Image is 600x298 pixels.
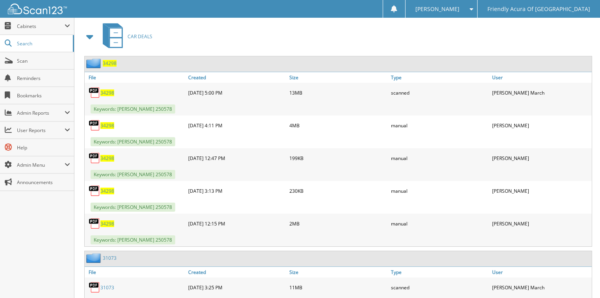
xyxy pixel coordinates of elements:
[389,85,491,101] div: scanned
[85,267,186,278] a: File
[389,267,491,278] a: Type
[91,170,175,179] span: Keywords: [PERSON_NAME] 250578
[389,216,491,231] div: manual
[128,33,152,40] span: CAR DEALS
[186,72,288,83] a: Created
[490,85,592,101] div: [PERSON_NAME] March
[89,152,100,164] img: PDF.png
[389,279,491,295] div: scanned
[287,267,389,278] a: Size
[287,117,389,133] div: 4MB
[287,279,389,295] div: 11MB
[17,40,69,47] span: Search
[287,85,389,101] div: 13MB
[17,110,65,116] span: Admin Reports
[415,7,459,11] span: [PERSON_NAME]
[389,72,491,83] a: Type
[17,75,70,82] span: Reminders
[8,4,67,14] img: scan123-logo-white.svg
[91,104,175,114] span: Keywords: [PERSON_NAME] 250578
[17,179,70,186] span: Announcements
[89,218,100,229] img: PDF.png
[100,122,114,129] a: 34298
[17,162,65,168] span: Admin Menu
[287,72,389,83] a: Size
[17,127,65,134] span: User Reports
[100,284,114,291] a: 31073
[89,119,100,131] img: PDF.png
[98,21,152,52] a: CAR DEALS
[389,183,491,199] div: manual
[186,279,288,295] div: [DATE] 3:25 PM
[186,267,288,278] a: Created
[186,85,288,101] div: [DATE] 5:00 PM
[17,92,70,99] span: Bookmarks
[389,117,491,133] div: manual
[490,216,592,231] div: [PERSON_NAME]
[287,183,389,199] div: 230KB
[186,117,288,133] div: [DATE] 4:11 PM
[100,188,114,194] a: 34298
[490,183,592,199] div: [PERSON_NAME]
[287,216,389,231] div: 2MB
[100,155,114,162] a: 34298
[490,72,592,83] a: User
[86,58,103,68] img: folder2.png
[17,23,65,30] span: Cabinets
[287,150,389,166] div: 199KB
[89,281,100,293] img: PDF.png
[487,7,590,11] span: Friendly Acura Of [GEOGRAPHIC_DATA]
[85,72,186,83] a: File
[103,60,117,67] a: 34298
[490,117,592,133] div: [PERSON_NAME]
[86,253,103,263] img: folder2.png
[17,144,70,151] span: Help
[89,87,100,99] img: PDF.png
[91,137,175,146] span: Keywords: [PERSON_NAME] 250578
[100,89,114,96] a: 34298
[389,150,491,166] div: manual
[186,150,288,166] div: [DATE] 12:47 PM
[490,279,592,295] div: [PERSON_NAME] March
[91,235,175,244] span: Keywords: [PERSON_NAME] 250578
[100,220,114,227] a: 34298
[103,255,117,261] a: 31073
[186,216,288,231] div: [DATE] 12:15 PM
[89,185,100,197] img: PDF.png
[17,58,70,64] span: Scan
[91,203,175,212] span: Keywords: [PERSON_NAME] 250578
[186,183,288,199] div: [DATE] 3:13 PM
[490,267,592,278] a: User
[490,150,592,166] div: [PERSON_NAME]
